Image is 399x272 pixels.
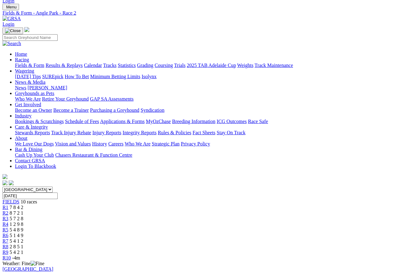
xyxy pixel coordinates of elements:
a: Schedule of Fees [65,119,99,124]
span: 5 4 1 2 [10,238,23,244]
img: GRSA [2,16,21,21]
a: History [92,141,107,146]
a: Injury Reports [92,130,121,135]
a: Racing [15,57,29,62]
a: Login [2,21,14,27]
a: MyOzChase [146,119,171,124]
span: 8 7 2 1 [10,210,23,216]
a: Retire Your Greyhound [42,96,89,102]
a: Applications & Forms [100,119,145,124]
a: Care & Integrity [15,124,48,130]
a: How To Bet [65,74,89,79]
a: Login To Blackbook [15,164,56,169]
div: News & Media [15,85,397,91]
a: About [15,136,27,141]
a: Bookings & Scratchings [15,119,64,124]
a: Statistics [118,63,136,68]
span: 5 4 2 1 [10,250,23,255]
a: News & Media [15,79,46,85]
img: Fine [31,261,44,266]
a: Get Involved [15,102,41,107]
a: Privacy Policy [181,141,210,146]
img: facebook.svg [2,180,7,185]
a: Purchasing a Greyhound [90,107,139,113]
span: Weather: Fine [2,261,44,266]
span: 2 8 5 1 [10,244,23,249]
a: Stay On Track [217,130,245,135]
div: About [15,141,397,147]
span: -4m [12,255,20,260]
span: 5 4 8 9 [10,227,23,232]
a: R8 [2,244,8,249]
a: Results & Replays [46,63,83,68]
a: SUREpick [42,74,63,79]
span: Menu [6,5,17,9]
span: R7 [2,238,8,244]
a: News [15,85,26,90]
div: Bar & Dining [15,152,397,158]
div: Greyhounds as Pets [15,96,397,102]
a: 2025 TAB Adelaide Cup [187,63,236,68]
a: Home [15,51,27,57]
a: Rules & Policies [158,130,191,135]
a: Calendar [84,63,102,68]
a: Fields & Form - Angle Park - Race 2 [2,10,397,16]
a: Strategic Plan [152,141,180,146]
a: Fields & Form [15,63,44,68]
img: Search [2,41,21,46]
img: Close [5,28,21,33]
button: Toggle navigation [2,4,19,10]
a: We Love Our Dogs [15,141,54,146]
img: twitter.svg [9,180,14,185]
a: FIELDS [2,199,19,204]
a: Trials [174,63,185,68]
a: R6 [2,233,8,238]
div: Industry [15,119,397,124]
input: Select date [2,193,58,199]
span: 5 7 2 8 [10,216,23,221]
a: GAP SA Assessments [90,96,134,102]
a: Bar & Dining [15,147,42,152]
a: Track Maintenance [255,63,293,68]
span: 1 2 9 8 [10,222,23,227]
span: 10 races [21,199,37,204]
a: Greyhounds as Pets [15,91,54,96]
a: Integrity Reports [123,130,156,135]
a: R1 [2,205,8,210]
a: R2 [2,210,8,216]
a: Tracks [103,63,117,68]
a: Become a Trainer [53,107,89,113]
a: Stewards Reports [15,130,50,135]
input: Search [2,34,58,41]
a: Isolynx [142,74,156,79]
a: R5 [2,227,8,232]
a: Contact GRSA [15,158,45,163]
img: logo-grsa-white.png [24,27,29,32]
img: logo-grsa-white.png [2,174,7,179]
a: Grading [137,63,153,68]
a: Vision and Values [55,141,91,146]
a: [GEOGRAPHIC_DATA] [2,266,53,272]
a: Industry [15,113,31,118]
a: Race Safe [248,119,268,124]
a: Breeding Information [172,119,215,124]
a: R3 [2,216,8,221]
span: 7 8 4 2 [10,205,23,210]
a: Fact Sheets [193,130,215,135]
div: Wagering [15,74,397,79]
a: R9 [2,250,8,255]
a: R10 [2,255,11,260]
div: Get Involved [15,107,397,113]
a: [PERSON_NAME] [27,85,67,90]
div: Racing [15,63,397,68]
a: Become an Owner [15,107,52,113]
span: 5 1 4 9 [10,233,23,238]
div: Care & Integrity [15,130,397,136]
